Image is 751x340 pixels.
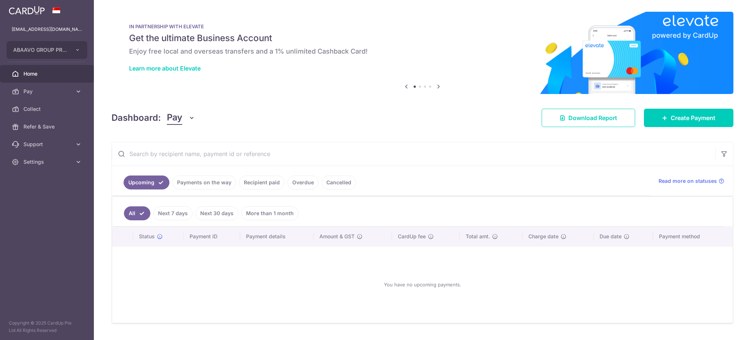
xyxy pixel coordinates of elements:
[322,176,356,189] a: Cancelled
[23,70,72,77] span: Home
[653,227,733,246] th: Payment method
[121,252,724,317] div: You have no upcoming payments.
[153,206,193,220] a: Next 7 days
[287,176,319,189] a: Overdue
[568,113,617,122] span: Download Report
[124,176,169,189] a: Upcoming
[7,41,87,59] button: ABAAVO GROUP PRIVATE LIMITED
[23,158,72,166] span: Settings
[659,177,717,185] span: Read more on statuses
[671,113,715,122] span: Create Payment
[13,46,67,54] span: ABAAVO GROUP PRIVATE LIMITED
[124,206,150,220] a: All
[9,6,45,15] img: CardUp
[139,233,155,240] span: Status
[23,141,72,148] span: Support
[112,142,715,166] input: Search by recipient name, payment id or reference
[23,105,72,113] span: Collect
[167,111,195,125] button: Pay
[129,47,716,56] h6: Enjoy free local and overseas transfers and a 1% unlimited Cashback Card!
[319,233,355,240] span: Amount & GST
[129,23,716,29] p: IN PARTNERSHIP WITH ELEVATE
[172,176,236,189] a: Payments on the way
[542,109,635,127] a: Download Report
[111,12,733,94] img: Renovation banner
[398,233,426,240] span: CardUp fee
[240,227,314,246] th: Payment details
[466,233,490,240] span: Total amt.
[184,227,240,246] th: Payment ID
[167,111,182,125] span: Pay
[129,65,201,72] a: Learn more about Elevate
[23,88,72,95] span: Pay
[600,233,622,240] span: Due date
[241,206,298,220] a: More than 1 month
[111,111,161,124] h4: Dashboard:
[23,123,72,130] span: Refer & Save
[644,109,733,127] a: Create Payment
[195,206,238,220] a: Next 30 days
[239,176,285,189] a: Recipient paid
[659,177,724,185] a: Read more on statuses
[129,32,716,44] h5: Get the ultimate Business Account
[12,26,82,33] p: [EMAIL_ADDRESS][DOMAIN_NAME]
[528,233,558,240] span: Charge date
